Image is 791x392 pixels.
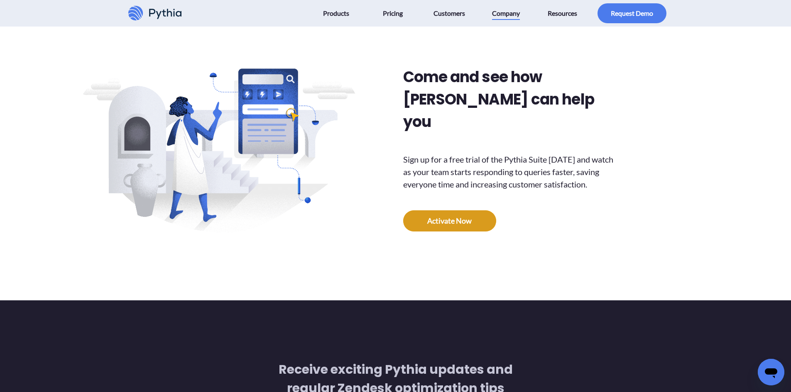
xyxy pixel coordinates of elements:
[758,359,784,385] iframe: Button to launch messaging window
[323,7,349,20] span: Products
[383,7,403,20] span: Pricing
[548,7,577,20] span: Resources
[433,7,465,20] span: Customers
[492,7,520,20] span: Company
[403,66,617,133] h2: Come and see how [PERSON_NAME] can help you
[403,153,617,190] h3: Sign up for a free trial of the Pythia Suite [DATE] and watch as your team starts responding to q...
[45,27,392,272] img: Free Trial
